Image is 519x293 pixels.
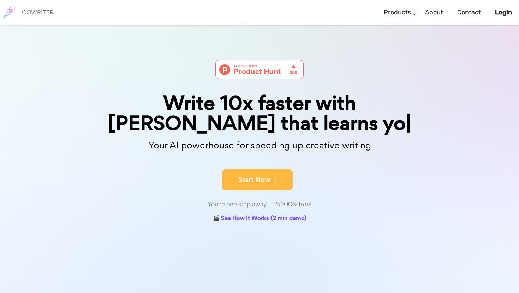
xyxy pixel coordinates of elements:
h6: COWRITER [22,9,54,16]
img: Cowriter - Your AI buddy for speeding up creative writing | Product Hunt [215,60,304,79]
a: About [425,2,443,23]
a: Products [384,2,411,23]
a: Login [495,2,512,23]
div: You're one step away - It's 100% free! [83,199,436,209]
p: Your AI powerhouse for speeding up creative writing [83,138,436,153]
a: 🎬 See How It Works (2 min demo) [213,213,306,224]
b: Login [495,8,512,16]
a: Contact [457,2,481,23]
button: Start Now [222,169,293,190]
div: Write 10x faster with [PERSON_NAME] that learns yo [83,93,436,133]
